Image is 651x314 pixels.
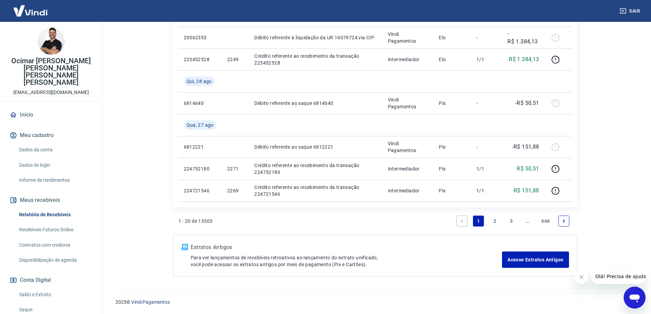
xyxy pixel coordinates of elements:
[591,269,646,284] iframe: Mensagem da empresa
[388,187,428,194] p: Intermediador
[457,216,467,227] a: Previous page
[16,288,94,302] a: Saldo e Extrato
[4,5,57,10] span: Olá! Precisa de ajuda?
[509,55,539,64] p: R$ 1.384,13
[439,165,465,172] p: Pix
[181,244,188,250] img: ícone
[388,165,428,172] p: Intermediador
[515,99,539,107] p: -R$ 50,51
[476,100,497,107] p: -
[507,29,539,46] p: -R$ 1.384,13
[16,158,94,172] a: Dados de login
[506,216,517,227] a: Page 3
[191,254,502,268] p: Para ver lançamentos de recebíveis retroativos ao lançamento do extrato unificado, você pode aces...
[16,223,94,237] a: Recebíveis Futuros Online
[184,34,216,41] p: 20562353
[388,140,428,154] p: Vindi Pagamentos
[439,56,465,63] p: Elo
[439,144,465,150] p: Pix
[8,193,94,208] button: Meus recebíveis
[254,184,377,197] p: Crédito referente ao recebimento da transação 224721546
[191,243,502,251] p: Extratos Antigos
[454,213,572,229] ul: Pagination
[512,143,539,151] p: -R$ 151,88
[187,122,214,128] span: Qua, 27 ago
[388,56,428,63] p: Intermediador
[116,299,635,306] p: 2025 ©
[575,270,588,284] iframe: Fechar mensagem
[184,100,216,107] p: 6814640
[558,216,569,227] a: Next page
[517,165,539,173] p: R$ 50,51
[8,0,53,21] img: Vindi
[502,251,569,268] a: Acesse Extratos Antigos
[16,143,94,157] a: Dados da conta
[618,5,643,17] button: Sair
[8,273,94,288] button: Conta Digital
[187,78,212,85] span: Qui, 28 ago
[624,287,646,309] iframe: Botão para abrir a janela de mensagens
[38,27,65,55] img: a2e542bc-1054-4b2e-82fa-4e2c783173f8.jpeg
[439,34,465,41] p: Elo
[16,253,94,267] a: Disponibilização de agenda
[254,100,377,107] p: Débito referente ao saque 6814640
[16,208,94,222] a: Relatório de Recebíveis
[5,57,97,86] p: Ocimar [PERSON_NAME] [PERSON_NAME] [PERSON_NAME] [PERSON_NAME]
[254,162,377,176] p: Crédito referente ao recebimento da transação 224752180
[131,299,170,305] a: Vindi Pagamentos
[184,144,216,150] p: 6812221
[254,53,377,66] p: Crédito referente ao recebimento da transação 223452528
[227,56,243,63] p: 2249
[227,165,243,172] p: 2271
[254,144,377,150] p: Débito referente ao saque 6812221
[476,187,497,194] p: 1/1
[184,187,216,194] p: 224721546
[184,56,216,63] p: 223452528
[522,216,533,227] a: Jump forward
[178,218,213,224] p: 1 - 20 de 13303
[184,165,216,172] p: 224752180
[13,89,89,96] p: [EMAIL_ADDRESS][DOMAIN_NAME]
[16,238,94,252] a: Contratos com credores
[227,187,243,194] p: 2269
[8,128,94,143] button: Meu cadastro
[254,34,377,41] p: Débito referente à liquidação da UR 16079724 via CIP
[476,34,497,41] p: -
[514,187,539,195] p: R$ 151,88
[8,107,94,122] a: Início
[476,56,497,63] p: 1/1
[388,31,428,44] p: Vindi Pagamentos
[439,187,465,194] p: Pix
[473,216,484,227] a: Page 1 is your current page
[476,165,497,172] p: 1/1
[16,173,94,187] a: Informe de rendimentos
[489,216,500,227] a: Page 2
[388,96,428,110] p: Vindi Pagamentos
[539,216,553,227] a: Page 666
[476,144,497,150] p: -
[439,100,465,107] p: Pix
